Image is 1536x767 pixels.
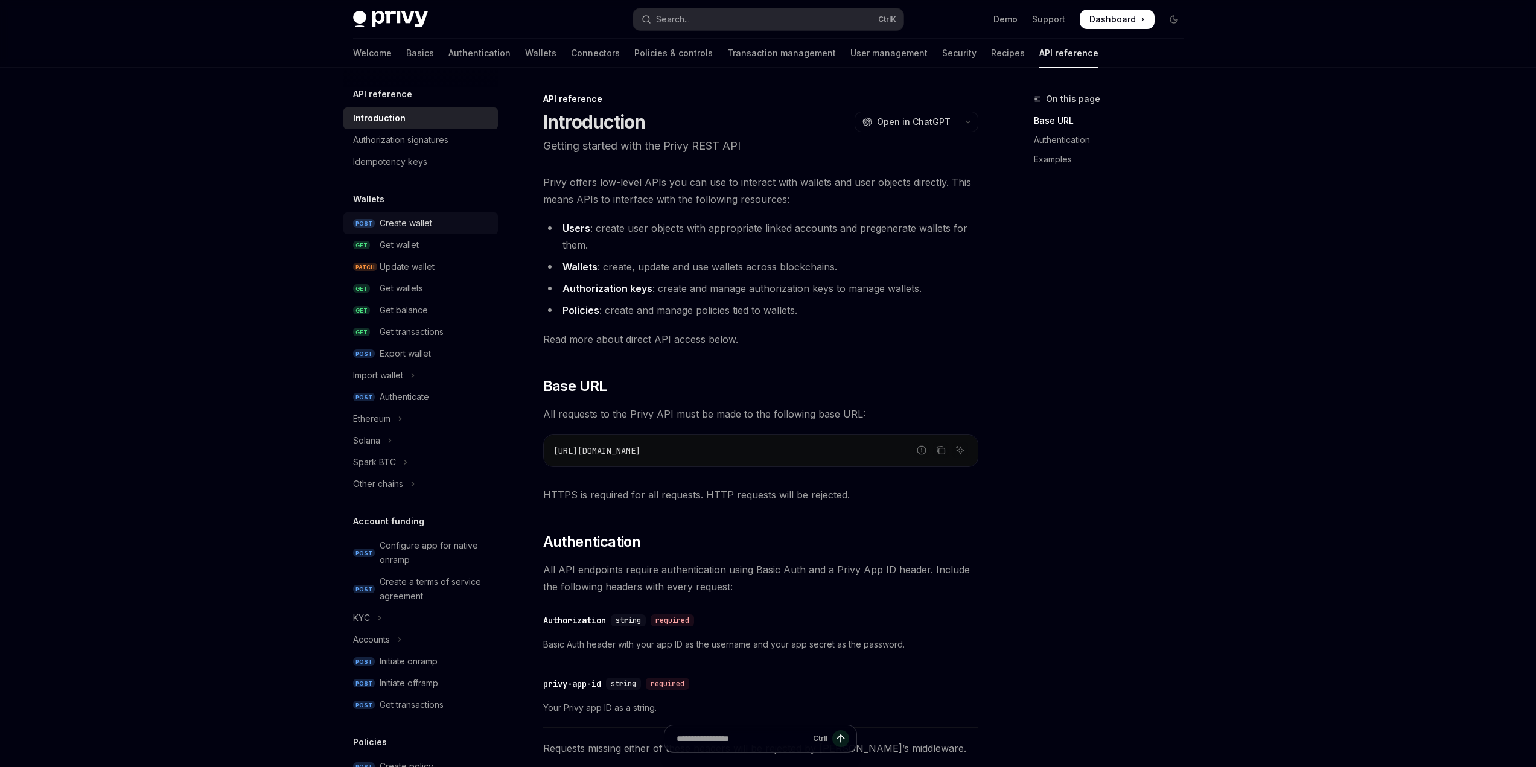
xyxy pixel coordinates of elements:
[353,679,375,688] span: POST
[543,678,601,690] div: privy-app-id
[353,514,424,529] h5: Account funding
[562,304,599,316] strong: Policies
[380,303,428,317] div: Get balance
[343,234,498,256] a: GETGet wallet
[651,614,694,626] div: required
[543,637,978,652] span: Basic Auth header with your app ID as the username and your app secret as the password.
[353,133,448,147] div: Authorization signatures
[353,328,370,337] span: GET
[343,473,498,495] button: Toggle Other chains section
[353,11,428,28] img: dark logo
[1034,130,1193,150] a: Authentication
[343,629,498,651] button: Toggle Accounts section
[343,672,498,694] a: POSTInitiate offramp
[353,349,375,358] span: POST
[543,220,978,253] li: : create user objects with appropriate linked accounts and pregenerate wallets for them.
[562,222,590,234] strong: Users
[832,730,849,747] button: Send message
[850,39,928,68] a: User management
[343,451,498,473] button: Toggle Spark BTC section
[993,13,1018,25] a: Demo
[380,654,438,669] div: Initiate onramp
[343,343,498,364] a: POSTExport wallet
[380,574,491,603] div: Create a terms of service agreement
[1032,13,1065,25] a: Support
[878,14,896,24] span: Ctrl K
[353,477,403,491] div: Other chains
[353,111,406,126] div: Introduction
[543,174,978,208] span: Privy offers low-level APIs you can use to interact with wallets and user objects directly. This ...
[353,585,375,594] span: POST
[656,12,690,27] div: Search...
[380,676,438,690] div: Initiate offramp
[543,532,641,552] span: Authentication
[406,39,434,68] a: Basics
[353,735,387,749] h5: Policies
[353,657,375,666] span: POST
[633,8,903,30] button: Open search
[543,258,978,275] li: : create, update and use wallets across blockchains.
[343,364,498,386] button: Toggle Import wallet section
[727,39,836,68] a: Transaction management
[343,571,498,607] a: POSTCreate a terms of service agreement
[543,111,646,133] h1: Introduction
[343,430,498,451] button: Toggle Solana section
[933,442,949,458] button: Copy the contents from the code block
[353,263,377,272] span: PATCH
[634,39,713,68] a: Policies & controls
[343,299,498,321] a: GETGet balance
[353,284,370,293] span: GET
[914,442,929,458] button: Report incorrect code
[380,538,491,567] div: Configure app for native onramp
[343,535,498,571] a: POSTConfigure app for native onramp
[543,614,606,626] div: Authorization
[543,302,978,319] li: : create and manage policies tied to wallets.
[543,93,978,105] div: API reference
[343,151,498,173] a: Idempotency keys
[942,39,977,68] a: Security
[353,368,403,383] div: Import wallet
[1039,39,1098,68] a: API reference
[343,129,498,151] a: Authorization signatures
[353,632,390,647] div: Accounts
[562,282,652,294] strong: Authorization keys
[952,442,968,458] button: Ask AI
[353,412,390,426] div: Ethereum
[353,549,375,558] span: POST
[380,325,444,339] div: Get transactions
[343,278,498,299] a: GETGet wallets
[543,406,978,422] span: All requests to the Privy API must be made to the following base URL:
[353,39,392,68] a: Welcome
[343,256,498,278] a: PATCHUpdate wallet
[353,393,375,402] span: POST
[353,87,412,101] h5: API reference
[877,116,951,128] span: Open in ChatGPT
[543,377,607,396] span: Base URL
[343,607,498,629] button: Toggle KYC section
[380,390,429,404] div: Authenticate
[543,280,978,297] li: : create and manage authorization keys to manage wallets.
[677,725,808,752] input: Ask a question...
[543,138,978,154] p: Getting started with the Privy REST API
[571,39,620,68] a: Connectors
[353,611,370,625] div: KYC
[353,455,396,469] div: Spark BTC
[448,39,511,68] a: Authentication
[525,39,556,68] a: Wallets
[353,219,375,228] span: POST
[343,321,498,343] a: GETGet transactions
[855,112,958,132] button: Open in ChatGPT
[353,433,380,448] div: Solana
[1034,111,1193,130] a: Base URL
[343,408,498,430] button: Toggle Ethereum section
[380,216,432,231] div: Create wallet
[543,701,978,715] span: Your Privy app ID as a string.
[353,241,370,250] span: GET
[553,445,640,456] span: [URL][DOMAIN_NAME]
[353,306,370,315] span: GET
[646,678,689,690] div: required
[353,701,375,710] span: POST
[380,238,419,252] div: Get wallet
[343,651,498,672] a: POSTInitiate onramp
[1034,150,1193,169] a: Examples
